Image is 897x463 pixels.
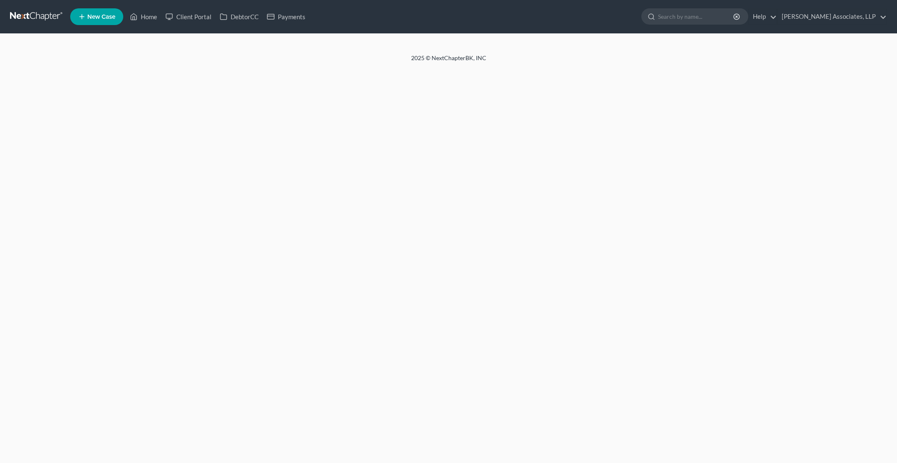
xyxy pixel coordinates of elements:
a: Home [126,9,161,24]
a: Client Portal [161,9,216,24]
a: DebtorCC [216,9,263,24]
span: New Case [87,14,115,20]
input: Search by name... [658,9,734,24]
a: Help [749,9,777,24]
div: 2025 © NextChapterBK, INC [211,54,687,69]
a: [PERSON_NAME] Associates, LLP [778,9,887,24]
a: Payments [263,9,310,24]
